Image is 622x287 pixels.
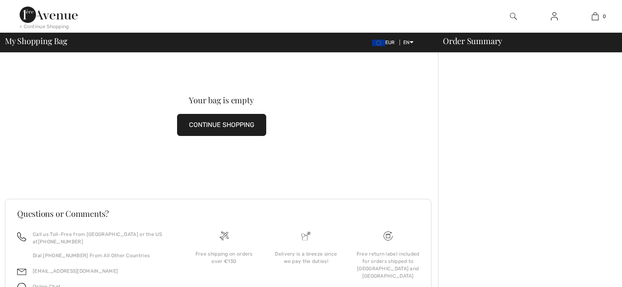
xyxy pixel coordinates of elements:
span: My Shopping Bag [5,37,67,45]
button: CONTINUE SHOPPING [177,114,266,136]
div: Delivery is a breeze since we pay the duties! [272,250,340,265]
div: Free return label included for orders shipped to [GEOGRAPHIC_DATA] and [GEOGRAPHIC_DATA] [354,250,422,280]
a: 0 [575,11,615,21]
a: Sign In [544,11,564,22]
div: Free shipping on orders over €130 [190,250,258,265]
img: call [17,232,26,241]
a: [PHONE_NUMBER] [38,239,83,245]
div: Your bag is empty [27,96,416,104]
img: Euro [372,40,385,46]
span: EN [403,40,413,45]
img: Free shipping on orders over &#8364;130 [220,231,229,240]
img: My Info [551,11,558,21]
img: Free shipping on orders over &#8364;130 [384,231,393,240]
span: 0 [603,13,606,20]
p: Call us Toll-Free from [GEOGRAPHIC_DATA] or the US at [33,231,173,245]
span: EUR [372,40,398,45]
img: 1ère Avenue [20,7,78,23]
h3: Questions or Comments? [17,209,419,218]
div: Order Summary [433,37,617,45]
img: search the website [510,11,517,21]
div: < Continue Shopping [20,23,69,30]
a: [EMAIL_ADDRESS][DOMAIN_NAME] [33,268,118,274]
img: My Bag [592,11,599,21]
p: Dial [PHONE_NUMBER] From All Other Countries [33,252,173,259]
img: Delivery is a breeze since we pay the duties! [301,231,310,240]
img: email [17,267,26,276]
